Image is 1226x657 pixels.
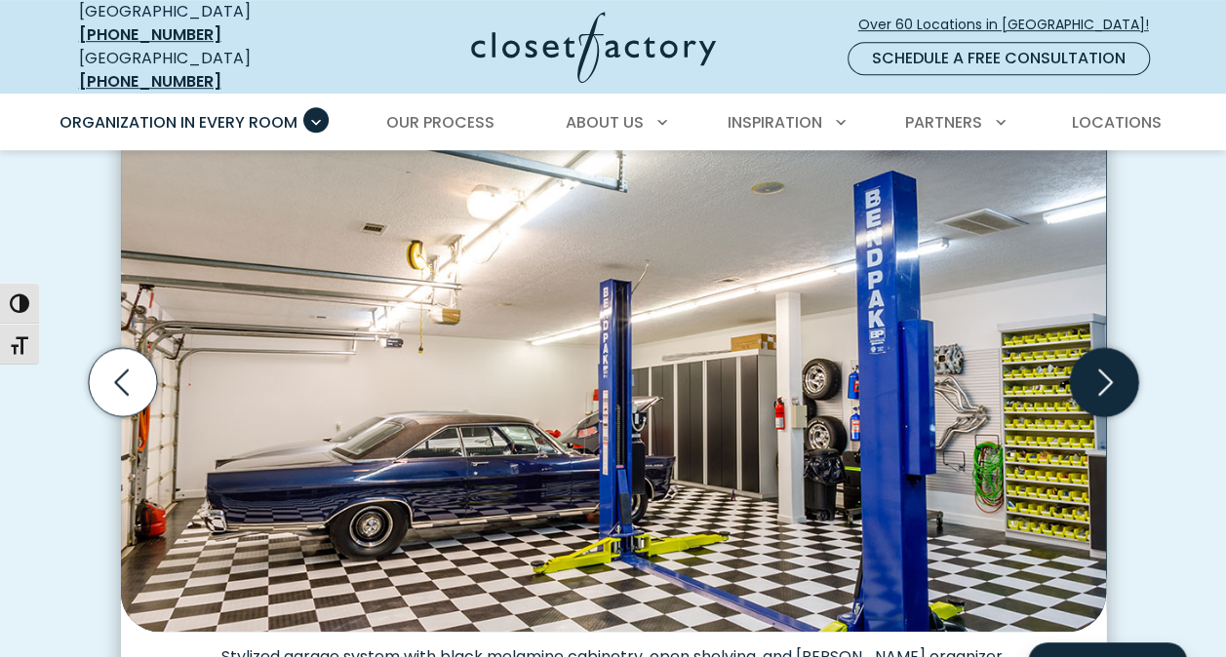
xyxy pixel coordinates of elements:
[1071,111,1161,134] span: Locations
[566,111,644,134] span: About Us
[858,15,1165,35] span: Over 60 Locations in [GEOGRAPHIC_DATA]!
[59,111,297,134] span: Organization in Every Room
[81,340,165,424] button: Previous slide
[728,111,822,134] span: Inspiration
[46,96,1181,150] nav: Primary Menu
[386,111,494,134] span: Our Process
[905,111,982,134] span: Partners
[848,42,1150,75] a: Schedule a Free Consultation
[857,8,1166,42] a: Over 60 Locations in [GEOGRAPHIC_DATA]!
[1062,340,1146,424] button: Next slide
[79,70,221,93] a: [PHONE_NUMBER]
[79,23,221,46] a: [PHONE_NUMBER]
[471,12,716,83] img: Closet Factory Logo
[79,47,318,94] div: [GEOGRAPHIC_DATA]
[121,98,1106,631] img: Stylized garage system with black melamine cabinetry, open shelving, and slatwall organizer.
